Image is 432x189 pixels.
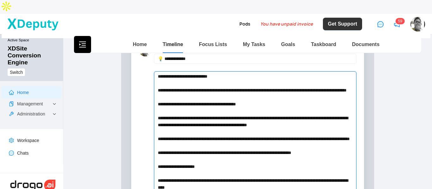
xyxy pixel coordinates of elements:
[398,19,400,23] span: 5
[394,21,400,27] span: notification
[7,17,59,31] img: XDeputy
[79,41,86,48] span: menu-unfold
[158,55,163,62] span: 💡
[17,90,29,95] a: Home
[281,42,295,47] a: Goals
[17,111,45,116] a: Administration
[323,18,362,30] button: Get Support
[163,42,183,47] a: Timeline
[164,55,353,62] input: What would you like to share?
[410,17,425,32] img: ebwozq1hgdrcfxavlvnx.jpg
[328,20,357,28] span: Get Support
[400,19,402,23] span: 9
[9,101,14,106] span: snippets
[17,138,39,143] a: Workspace
[133,42,147,47] a: Home
[8,45,58,66] div: XDSite Conversion Engine
[239,21,250,27] a: Pods
[243,42,265,47] a: My Tasks
[8,68,25,76] button: Switch
[352,42,380,47] a: Documents
[396,18,405,24] sup: 59
[17,101,43,106] a: Management
[8,38,58,45] small: Active Space
[311,42,336,47] a: Taskboard
[17,151,29,156] a: Chats
[10,69,23,76] span: Switch
[377,21,384,27] span: message
[9,111,14,116] span: tool
[199,42,227,47] a: Focus Lists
